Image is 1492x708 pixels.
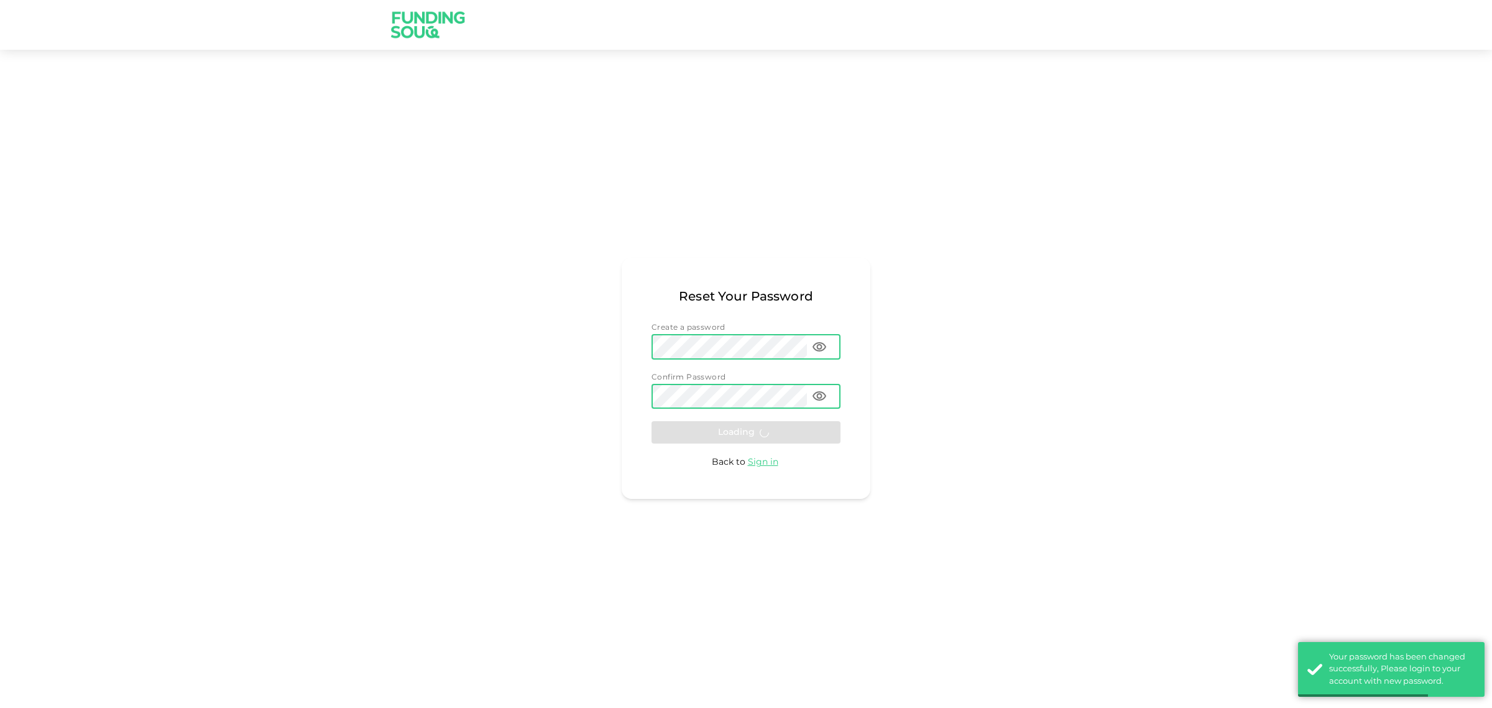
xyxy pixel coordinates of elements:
[652,324,725,332] span: Create a password
[652,335,807,360] input: password
[652,384,840,409] div: passwordConfirmation
[652,374,725,381] span: Confirm Password
[712,458,745,467] span: Back to
[1329,651,1475,688] div: Your password has been changed successfully, Please login to your account with new password.
[652,335,840,360] div: password
[652,287,840,307] span: Reset Your Password
[652,384,807,409] input: passwordConfirmation
[748,458,778,467] span: Sign in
